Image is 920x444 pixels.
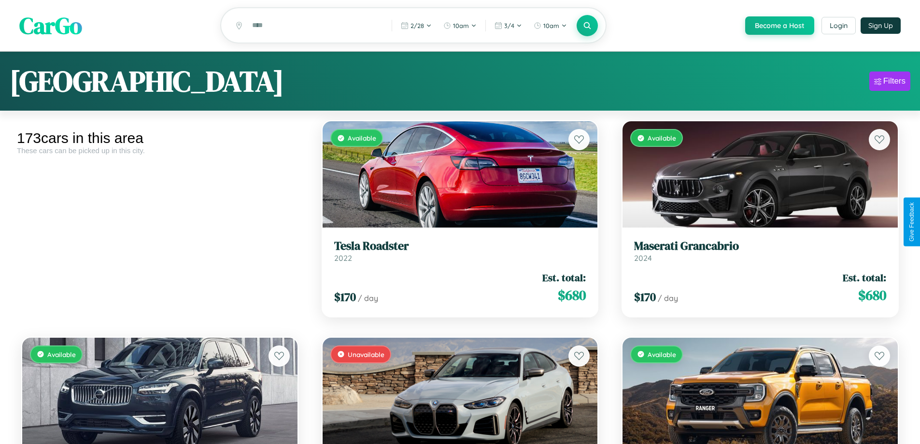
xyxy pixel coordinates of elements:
div: These cars can be picked up in this city. [17,146,303,155]
span: $ 680 [558,286,586,305]
span: CarGo [19,10,82,42]
button: Filters [869,72,910,91]
h1: [GEOGRAPHIC_DATA] [10,61,284,101]
span: 2024 [634,253,652,263]
span: $ 170 [634,289,656,305]
span: Available [47,350,76,358]
span: Est. total: [542,271,586,285]
button: 10am [529,18,572,33]
button: 3/4 [490,18,527,33]
span: Est. total: [843,271,886,285]
span: 2 / 28 [410,22,424,29]
span: $ 170 [334,289,356,305]
span: / day [658,293,678,303]
span: 3 / 4 [504,22,514,29]
button: Sign Up [861,17,901,34]
div: 173 cars in this area [17,130,303,146]
span: Available [348,134,376,142]
a: Maserati Grancabrio2024 [634,239,886,263]
span: 10am [453,22,469,29]
a: Tesla Roadster2022 [334,239,586,263]
button: 10am [439,18,481,33]
div: Give Feedback [908,202,915,242]
span: Available [648,350,676,358]
span: Available [648,134,676,142]
h3: Tesla Roadster [334,239,586,253]
span: 2022 [334,253,352,263]
h3: Maserati Grancabrio [634,239,886,253]
span: 10am [543,22,559,29]
button: 2/28 [396,18,437,33]
span: / day [358,293,378,303]
button: Login [821,17,856,34]
button: Become a Host [745,16,814,35]
span: $ 680 [858,286,886,305]
span: Unavailable [348,350,384,358]
div: Filters [883,76,906,86]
